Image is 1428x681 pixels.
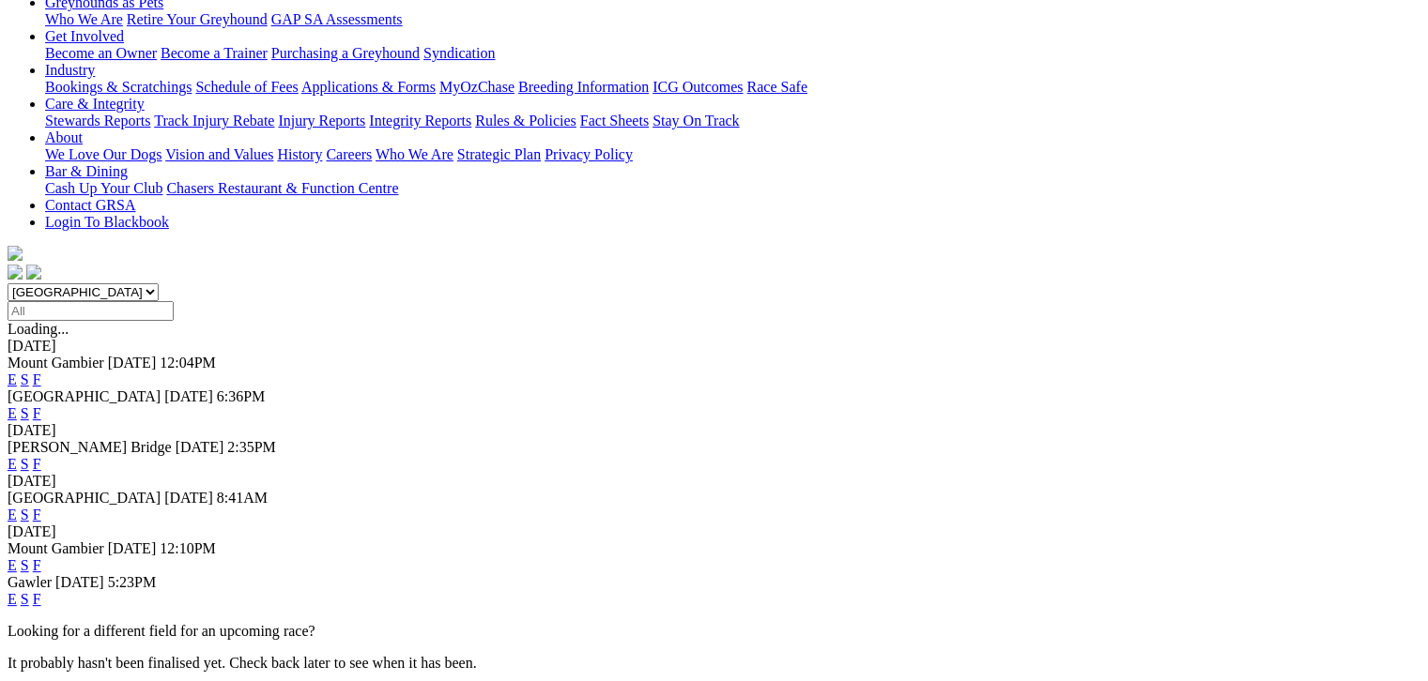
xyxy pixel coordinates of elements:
a: Strategic Plan [457,146,541,162]
a: We Love Our Dogs [45,146,161,162]
span: 6:36PM [217,388,266,404]
a: Industry [45,62,95,78]
a: Track Injury Rebate [154,113,274,129]
a: MyOzChase [439,79,514,95]
a: Breeding Information [518,79,649,95]
img: facebook.svg [8,265,23,280]
a: S [21,405,29,421]
a: Integrity Reports [369,113,471,129]
div: [DATE] [8,422,1420,439]
a: Chasers Restaurant & Function Centre [166,180,398,196]
a: F [33,456,41,472]
span: Mount Gambier [8,540,104,556]
a: S [21,456,29,472]
input: Select date [8,301,174,321]
a: F [33,557,41,573]
span: 2:35PM [227,439,276,455]
a: Become a Trainer [161,45,268,61]
div: [DATE] [8,473,1420,490]
a: ICG Outcomes [653,79,743,95]
span: [DATE] [108,540,157,556]
a: E [8,591,17,607]
a: Privacy Policy [545,146,633,162]
span: Gawler [8,574,52,590]
a: Injury Reports [278,113,365,129]
a: S [21,371,29,387]
span: [GEOGRAPHIC_DATA] [8,388,161,404]
a: Vision and Values [165,146,273,162]
a: S [21,591,29,607]
span: [PERSON_NAME] Bridge [8,439,172,455]
a: Stay On Track [653,113,739,129]
a: Applications & Forms [301,79,436,95]
span: [GEOGRAPHIC_DATA] [8,490,161,506]
a: About [45,129,83,145]
a: Purchasing a Greyhound [271,45,420,61]
a: Become an Owner [45,45,157,61]
a: Stewards Reports [45,113,150,129]
a: F [33,371,41,387]
a: Cash Up Your Club [45,180,162,196]
img: logo-grsa-white.png [8,246,23,261]
a: Race Safe [746,79,806,95]
a: E [8,456,17,472]
a: Bar & Dining [45,163,128,179]
span: [DATE] [55,574,104,590]
span: 12:04PM [160,355,216,371]
a: Careers [326,146,372,162]
a: GAP SA Assessments [271,11,403,27]
a: F [33,507,41,522]
a: E [8,405,17,421]
span: Loading... [8,321,69,337]
partial: It probably hasn't been finalised yet. Check back later to see when it has been. [8,655,477,671]
a: Fact Sheets [580,113,649,129]
div: Greyhounds as Pets [45,11,1420,28]
a: F [33,405,41,421]
span: 5:23PM [108,574,157,590]
a: S [21,557,29,573]
a: E [8,507,17,522]
a: Care & Integrity [45,96,145,112]
span: Mount Gambier [8,355,104,371]
a: Bookings & Scratchings [45,79,192,95]
span: [DATE] [108,355,157,371]
a: S [21,507,29,522]
a: E [8,557,17,573]
a: Get Involved [45,28,124,44]
a: Rules & Policies [475,113,576,129]
div: [DATE] [8,523,1420,540]
p: Looking for a different field for an upcoming race? [8,623,1420,640]
span: [DATE] [164,388,213,404]
a: Who We Are [376,146,453,162]
a: History [277,146,322,162]
span: [DATE] [164,490,213,506]
div: Bar & Dining [45,180,1420,197]
div: [DATE] [8,338,1420,355]
a: Who We Are [45,11,123,27]
div: Get Involved [45,45,1420,62]
div: Care & Integrity [45,113,1420,129]
a: Login To Blackbook [45,214,169,230]
a: F [33,591,41,607]
div: About [45,146,1420,163]
span: [DATE] [176,439,224,455]
a: Syndication [423,45,495,61]
a: Retire Your Greyhound [127,11,268,27]
a: E [8,371,17,387]
span: 12:10PM [160,540,216,556]
span: 8:41AM [217,490,268,506]
div: Industry [45,79,1420,96]
a: Contact GRSA [45,197,135,213]
a: Schedule of Fees [195,79,298,95]
img: twitter.svg [26,265,41,280]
